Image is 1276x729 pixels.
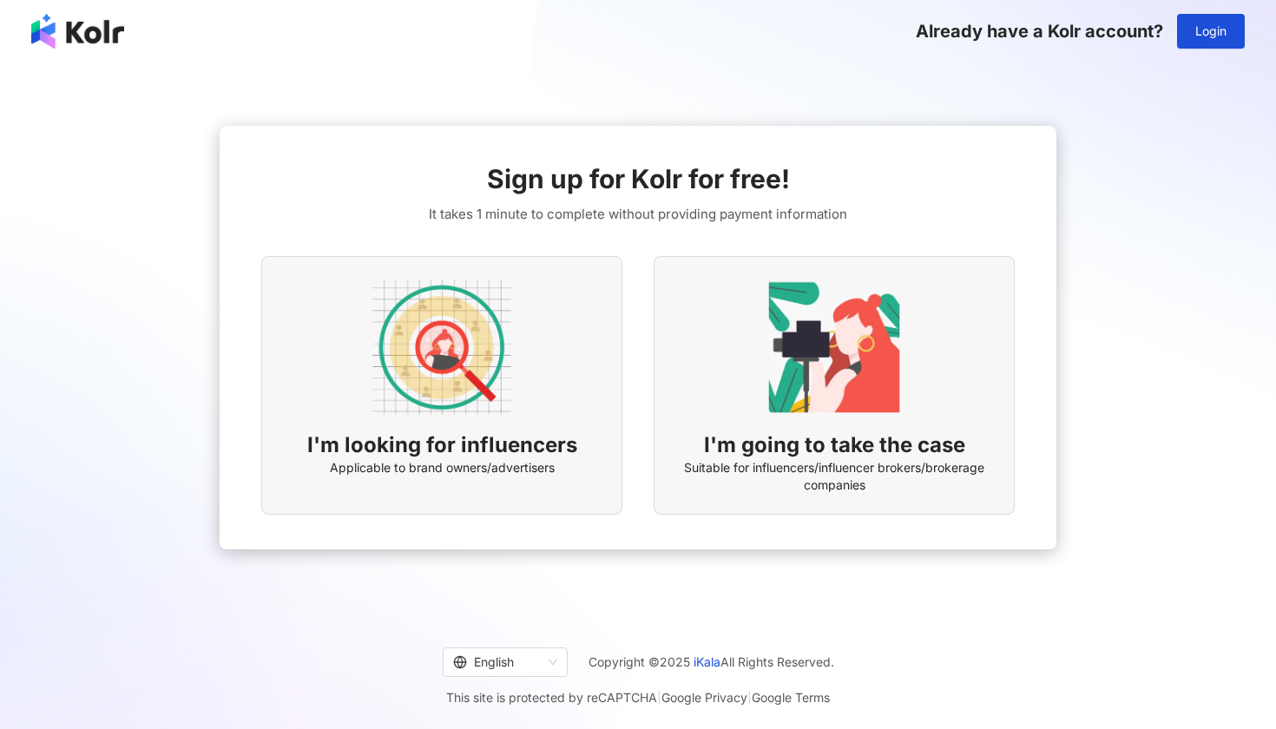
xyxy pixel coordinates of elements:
button: Login [1177,14,1245,49]
span: I'm going to take the case [704,430,965,460]
span: Already have a Kolr account? [916,21,1163,42]
a: Google Terms [752,690,830,705]
span: Sign up for Kolr for free! [487,161,790,197]
a: iKala [694,654,720,669]
span: Copyright © 2025 All Rights Reserved. [589,652,834,673]
a: Google Privacy [661,690,747,705]
img: logo [31,14,124,49]
img: KOL identity option [765,278,904,417]
span: Login [1195,24,1227,38]
span: It takes 1 minute to complete without providing payment information [429,204,847,225]
span: Applicable to brand owners/advertisers [330,459,555,476]
span: | [657,690,661,705]
div: English [453,648,542,676]
span: This site is protected by reCAPTCHA [446,687,830,708]
span: I'm looking for influencers [307,430,577,460]
span: | [747,690,752,705]
img: AD identity option [372,278,511,417]
span: Suitable for influencers/influencer brokers/brokerage companies [675,459,993,493]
